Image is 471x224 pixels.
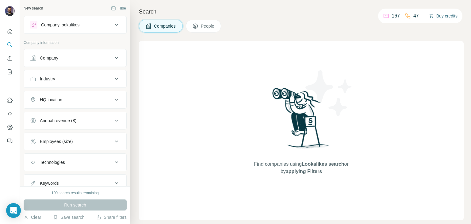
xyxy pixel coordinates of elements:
[40,97,62,103] div: HQ location
[392,12,400,20] p: 167
[5,26,15,37] button: Quick start
[40,55,58,61] div: Company
[24,17,126,32] button: Company lookalikes
[5,95,15,106] button: Use Surfe on LinkedIn
[201,23,215,29] span: People
[40,159,65,165] div: Technologies
[24,176,126,191] button: Keywords
[154,23,176,29] span: Companies
[301,66,357,121] img: Surfe Illustration - Stars
[24,6,43,11] div: New search
[40,180,59,186] div: Keywords
[5,39,15,50] button: Search
[107,4,130,13] button: Hide
[270,86,333,155] img: Surfe Illustration - Woman searching with binoculars
[96,214,127,220] button: Share filters
[40,138,73,145] div: Employees (size)
[24,113,126,128] button: Annual revenue ($)
[413,12,419,20] p: 47
[24,214,41,220] button: Clear
[5,66,15,77] button: My lists
[286,169,322,174] span: applying Filters
[24,40,127,45] p: Company information
[5,122,15,133] button: Dashboard
[24,51,126,65] button: Company
[139,7,464,16] h4: Search
[429,12,458,20] button: Buy credits
[24,71,126,86] button: Industry
[40,118,76,124] div: Annual revenue ($)
[53,214,84,220] button: Save search
[24,92,126,107] button: HQ location
[24,155,126,170] button: Technologies
[52,190,99,196] div: 100 search results remaining
[302,161,344,167] span: Lookalikes search
[41,22,79,28] div: Company lookalikes
[24,134,126,149] button: Employees (size)
[5,108,15,119] button: Use Surfe API
[5,53,15,64] button: Enrich CSV
[252,160,350,175] span: Find companies using or by
[5,6,15,16] img: Avatar
[6,203,21,218] div: Open Intercom Messenger
[5,135,15,146] button: Feedback
[40,76,55,82] div: Industry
